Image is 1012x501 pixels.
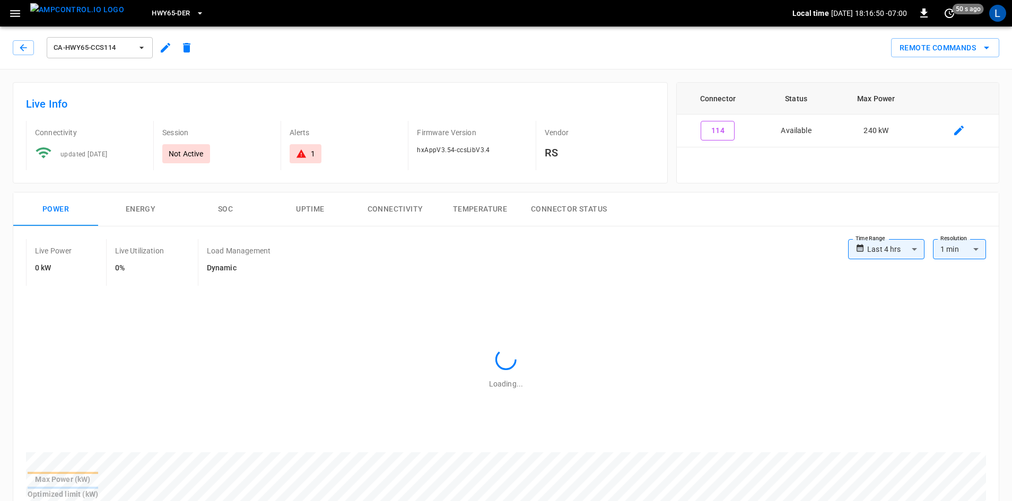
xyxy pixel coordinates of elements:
[115,262,164,274] h6: 0%
[207,262,271,274] h6: Dynamic
[353,192,438,226] button: Connectivity
[940,234,967,243] label: Resolution
[311,148,315,159] div: 1
[867,239,924,259] div: Last 4 hrs
[759,115,833,147] td: Available
[268,192,353,226] button: Uptime
[162,127,272,138] p: Session
[891,38,999,58] button: Remote Commands
[13,192,98,226] button: Power
[759,83,833,115] th: Status
[833,115,919,147] td: 240 kW
[54,42,132,54] span: ca-hwy65-ccs114
[35,262,72,274] h6: 0 kW
[35,245,72,256] p: Live Power
[489,380,523,388] span: Loading...
[290,127,399,138] p: Alerts
[677,83,759,115] th: Connector
[26,95,655,112] h6: Live Info
[953,4,984,14] span: 50 s ago
[522,192,615,226] button: Connector Status
[833,83,919,115] th: Max Power
[60,151,108,158] span: updated [DATE]
[147,3,208,24] button: HWY65-DER
[438,192,522,226] button: Temperature
[856,234,885,243] label: Time Range
[183,192,268,226] button: SOC
[169,148,204,159] p: Not Active
[417,146,490,154] span: hxAppV3.54-ccsLibV3.4
[677,83,999,147] table: connector table
[891,38,999,58] div: remote commands options
[152,7,190,20] span: HWY65-DER
[417,127,527,138] p: Firmware Version
[35,127,145,138] p: Connectivity
[30,3,124,16] img: ampcontrol.io logo
[207,245,271,256] p: Load Management
[98,192,183,226] button: Energy
[933,239,986,259] div: 1 min
[545,144,655,161] h6: RS
[545,127,655,138] p: Vendor
[941,5,958,22] button: set refresh interval
[792,8,829,19] p: Local time
[989,5,1006,22] div: profile-icon
[47,37,153,58] button: ca-hwy65-ccs114
[701,121,735,140] button: 114
[831,8,907,19] p: [DATE] 18:16:50 -07:00
[115,245,164,256] p: Live Utilization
